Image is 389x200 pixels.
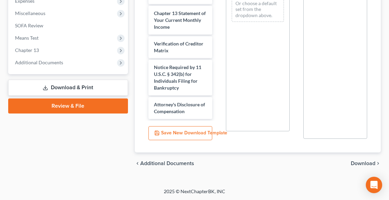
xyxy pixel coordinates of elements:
div: Open Intercom Messenger [366,177,382,193]
span: SOFA Review [15,23,43,28]
span: Chapter 13 Statement of Your Current Monthly Income [154,10,206,30]
button: Download chevron_right [351,161,381,166]
span: Additional Documents [15,59,63,65]
span: Chapter 13 [15,47,39,53]
span: Miscellaneous [15,10,45,16]
i: chevron_right [375,161,381,166]
span: Attorney's Disclosure of Compensation [154,102,205,114]
a: Download & Print [8,80,128,96]
span: Download [351,161,375,166]
span: Notice Required by 11 U.S.C. § 342(b) for Individuals Filing for Bankruptcy [154,64,201,91]
span: Additional Documents [140,161,194,166]
a: Review & File [8,98,128,114]
i: chevron_left [135,161,140,166]
a: chevron_left Additional Documents [135,161,194,166]
span: Verification of Creditor Matrix [154,41,203,53]
a: SOFA Review [10,19,128,32]
span: Means Test [15,35,39,41]
button: Save New Download Template [148,126,212,141]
